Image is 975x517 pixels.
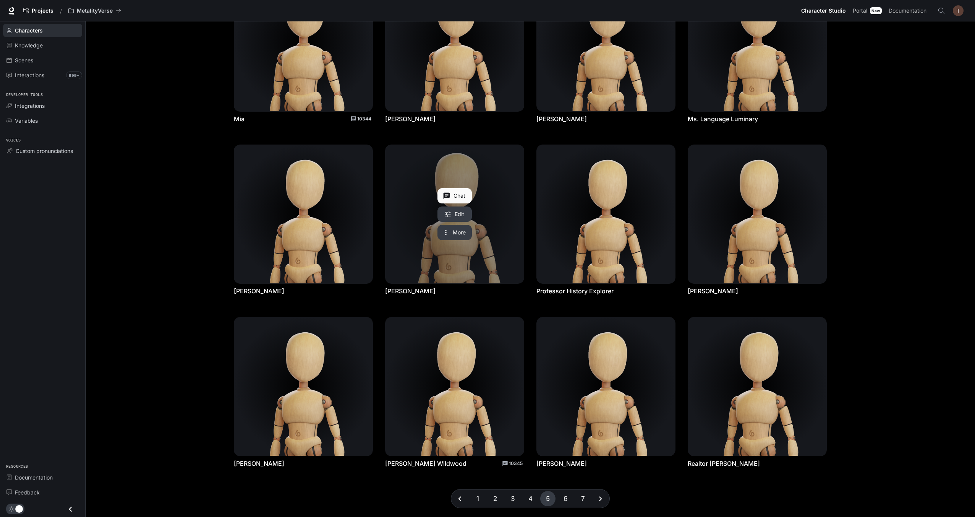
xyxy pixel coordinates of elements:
span: Knowledge [15,41,43,49]
button: Go to page 1 [470,491,485,506]
img: Olivia Brandt [234,145,373,283]
a: Character Studio [798,3,849,18]
span: Variables [15,117,38,125]
p: 10344 [357,115,371,122]
span: Documentation [15,473,53,481]
div: New [870,7,882,14]
img: Ramses II [537,317,675,456]
button: Close drawer [62,501,79,517]
span: Feedback [15,488,40,496]
a: [PERSON_NAME] [234,287,284,295]
span: Portal [853,6,867,16]
img: Raina Wildwood [385,317,524,456]
a: Total conversations [350,115,371,122]
a: Edit Penelope Jackson [437,206,472,222]
button: Go to page 2 [487,491,503,506]
a: Characters [3,24,82,37]
a: [PERSON_NAME] Wildwood [385,459,466,468]
img: Professor History Explorer [537,145,675,283]
span: Projects [32,8,53,14]
span: Character Studio [801,6,846,16]
a: Interactions [3,68,82,82]
img: Realtor Melanie [688,317,826,456]
a: [PERSON_NAME] [234,459,284,468]
a: PortalNew [850,3,885,18]
button: Open Command Menu [934,3,949,18]
button: page 5 [540,491,556,506]
span: Integrations [15,102,45,110]
p: 10345 [509,460,523,467]
button: User avatar [951,3,966,18]
button: Go to page 3 [505,491,520,506]
a: Feedback [3,486,82,499]
span: Custom pronunciations [16,147,73,155]
a: Realtor [PERSON_NAME] [688,459,760,468]
a: Documentation [3,471,82,484]
a: [PERSON_NAME] [536,459,587,468]
a: Knowledge [3,39,82,52]
span: Scenes [15,56,33,64]
a: Total conversations [502,460,523,467]
a: Mia [234,115,245,123]
a: Professor History Explorer [536,287,614,295]
a: Scenes [3,54,82,67]
a: Variables [3,114,82,127]
button: Go to next page [593,491,608,506]
img: Professor Mathew Prodigy [688,145,826,283]
p: MetalityVerse [77,8,113,14]
span: Dark mode toggle [15,504,23,513]
a: Documentation [886,3,932,18]
a: [PERSON_NAME] [688,287,738,295]
button: Go to page 6 [558,491,573,506]
a: [PERSON_NAME] [385,115,436,123]
a: Go to projects [20,3,57,18]
a: Custom pronunciations [3,144,82,158]
a: Integrations [3,99,82,112]
a: [PERSON_NAME] [536,115,587,123]
div: / [57,7,65,15]
button: More actions [437,225,472,240]
a: [PERSON_NAME] [385,287,436,295]
button: All workspaces [65,3,125,18]
a: Ms. Language Luminary [688,115,758,123]
button: Chat with Penelope Jackson [437,188,472,203]
span: 999+ [66,72,82,79]
nav: pagination navigation [451,489,610,508]
button: Go to page 7 [575,491,591,506]
button: Go to previous page [452,491,468,506]
span: Characters [15,26,43,34]
a: Penelope Jackson [385,145,524,283]
img: User avatar [953,5,964,16]
span: Interactions [15,71,44,79]
button: Go to page 4 [523,491,538,506]
img: Rachel Williams [234,317,373,456]
span: Documentation [889,6,926,16]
